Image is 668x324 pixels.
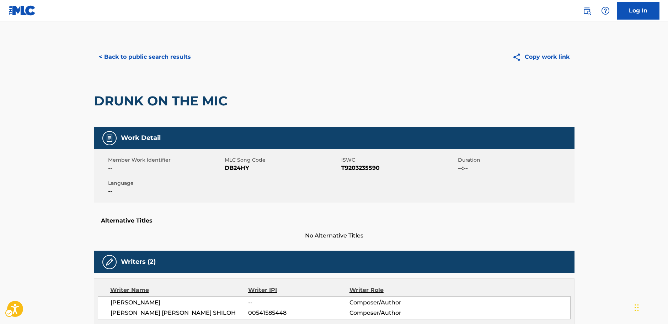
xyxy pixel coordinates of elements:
span: [PERSON_NAME] [111,298,249,307]
span: Member Work Identifier [108,156,223,164]
span: -- [108,187,223,195]
div: Writer Role [349,286,442,294]
img: search [583,6,591,15]
img: help [601,6,610,15]
img: MLC Logo [9,5,36,16]
span: Composer/Author [349,298,442,307]
span: --:-- [458,164,573,172]
iframe: Hubspot Iframe [632,290,668,324]
div: Drag [635,297,639,318]
h5: Writers (2) [121,258,156,266]
span: -- [248,298,349,307]
button: Copy work link [507,48,575,66]
img: Writers [105,258,114,266]
span: DB24HY [225,164,340,172]
img: Copy work link [512,53,525,62]
span: T9203235590 [341,164,456,172]
div: Chat Widget [632,290,668,324]
img: Work Detail [105,134,114,142]
span: [PERSON_NAME] [PERSON_NAME] SHILOH [111,309,249,317]
a: Log In [617,2,659,20]
div: Writer IPI [248,286,349,294]
span: No Alternative Titles [94,231,575,240]
h5: Alternative Titles [101,217,567,224]
div: Writer Name [110,286,249,294]
h2: DRUNK ON THE MIC [94,93,231,109]
span: -- [108,164,223,172]
span: 00541585448 [248,309,349,317]
span: Duration [458,156,573,164]
span: Language [108,179,223,187]
h5: Work Detail [121,134,161,142]
span: MLC Song Code [225,156,340,164]
span: Composer/Author [349,309,442,317]
span: ISWC [341,156,456,164]
button: < Back to public search results [94,48,196,66]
